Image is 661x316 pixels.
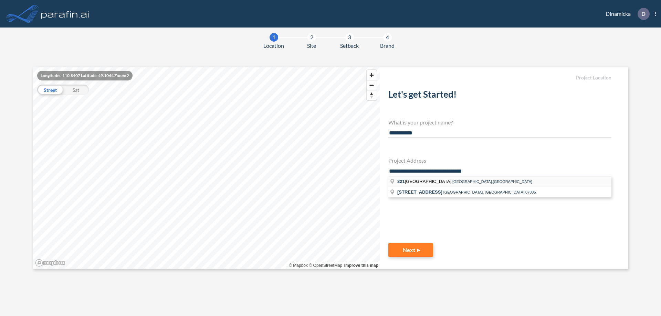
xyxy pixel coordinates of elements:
h5: Project Location [388,75,611,81]
h4: Project Address [388,157,611,164]
button: Zoom in [367,70,377,80]
img: logo [40,7,91,21]
canvas: Map [33,67,380,269]
div: 2 [307,33,316,42]
span: [GEOGRAPHIC_DATA],[GEOGRAPHIC_DATA] [452,179,532,184]
span: [GEOGRAPHIC_DATA] [397,179,452,184]
a: Mapbox homepage [35,259,65,267]
span: Brand [380,42,395,50]
div: Sat [63,85,89,95]
button: Next [388,243,433,257]
h2: Let's get Started! [388,89,611,102]
p: D [641,11,646,17]
button: Reset bearing to north [367,90,377,100]
span: 321 [397,179,405,184]
div: Street [37,85,63,95]
div: Dinamicka [595,8,656,20]
span: Zoom out [367,80,377,90]
span: Setback [340,42,359,50]
div: 3 [345,33,354,42]
h4: What is your project name? [388,119,611,126]
a: Improve this map [344,263,378,268]
div: 4 [383,33,392,42]
span: [STREET_ADDRESS] [397,189,442,195]
span: Site [307,42,316,50]
button: Zoom out [367,80,377,90]
div: 1 [270,33,278,42]
span: [GEOGRAPHIC_DATA], [GEOGRAPHIC_DATA],07885 [443,190,536,194]
a: OpenStreetMap [309,263,342,268]
span: Location [263,42,284,50]
span: Reset bearing to north [367,90,377,100]
div: Longitude: -110.8407 Latitude: 49.1044 Zoom: 2 [37,71,133,80]
a: Mapbox [289,263,308,268]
